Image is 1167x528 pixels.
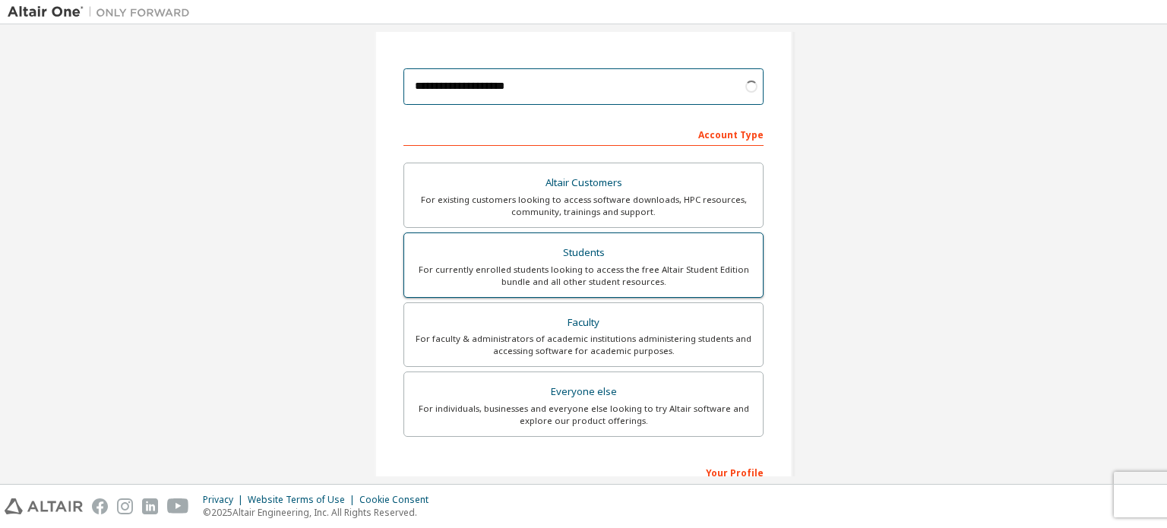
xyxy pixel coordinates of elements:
div: Altair Customers [413,172,754,194]
p: © 2025 Altair Engineering, Inc. All Rights Reserved. [203,506,438,519]
img: linkedin.svg [142,498,158,514]
div: Faculty [413,312,754,334]
div: Privacy [203,494,248,506]
div: For individuals, businesses and everyone else looking to try Altair software and explore our prod... [413,403,754,427]
img: instagram.svg [117,498,133,514]
div: For existing customers looking to access software downloads, HPC resources, community, trainings ... [413,194,754,218]
img: facebook.svg [92,498,108,514]
div: For currently enrolled students looking to access the free Altair Student Edition bundle and all ... [413,264,754,288]
div: Students [413,242,754,264]
div: For faculty & administrators of academic institutions administering students and accessing softwa... [413,333,754,357]
div: Website Terms of Use [248,494,359,506]
img: youtube.svg [167,498,189,514]
div: Cookie Consent [359,494,438,506]
div: Everyone else [413,381,754,403]
div: Account Type [403,122,764,146]
img: Altair One [8,5,198,20]
img: altair_logo.svg [5,498,83,514]
div: Your Profile [403,460,764,484]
